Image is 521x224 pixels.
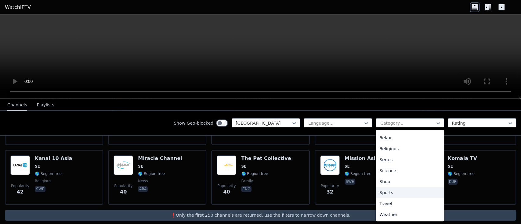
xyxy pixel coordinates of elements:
[17,188,24,196] span: 42
[241,155,291,162] h6: The Pet Collective
[120,188,127,196] span: 40
[321,183,339,188] span: Popularity
[114,155,133,175] img: Miracle Channel
[345,171,371,176] span: 🌎 Region-free
[114,183,132,188] span: Popularity
[5,4,31,11] a: WatchIPTV
[376,176,444,187] div: Shop
[326,188,333,196] span: 32
[10,155,30,175] img: Kanal 10 Asia
[345,155,379,162] h6: Mission Asia
[376,209,444,220] div: Weather
[376,154,444,165] div: Series
[448,179,458,185] p: kur
[241,179,253,183] span: family
[376,165,444,176] div: Science
[376,187,444,198] div: Sports
[11,183,29,188] span: Popularity
[241,186,251,192] p: eng
[448,164,453,169] span: SE
[376,132,444,143] div: Relax
[7,212,514,218] p: ❗️Only the first 250 channels are returned, use the filters to narrow down channels.
[35,171,62,176] span: 🌎 Region-free
[241,171,268,176] span: 🌎 Region-free
[138,164,143,169] span: SE
[376,143,444,154] div: Religious
[376,198,444,209] div: Travel
[138,171,165,176] span: 🌎 Region-free
[35,155,72,162] h6: Kanal 10 Asia
[35,186,45,192] p: swe
[174,120,213,126] label: Show Geo-blocked
[37,99,54,111] button: Playlists
[448,171,475,176] span: 🌎 Region-free
[138,179,148,183] span: news
[138,155,182,162] h6: Miracle Channel
[35,179,51,183] span: religious
[35,164,40,169] span: SE
[138,186,148,192] p: ara
[223,188,230,196] span: 40
[241,164,246,169] span: SE
[448,155,477,162] h6: Komala TV
[217,183,236,188] span: Popularity
[7,99,27,111] button: Channels
[345,179,355,185] p: swe
[345,164,350,169] span: SE
[320,155,340,175] img: Mission Asia
[217,155,236,175] img: The Pet Collective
